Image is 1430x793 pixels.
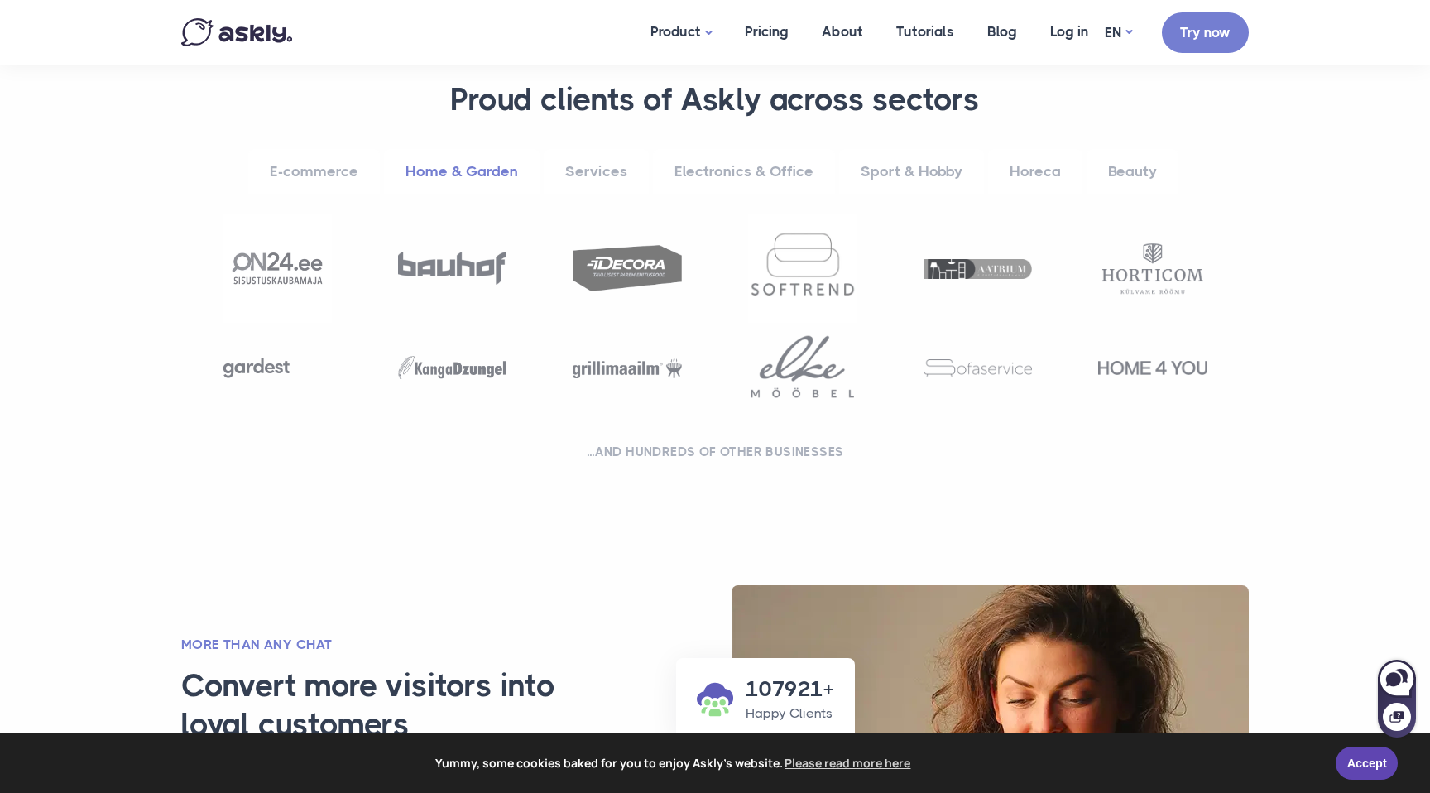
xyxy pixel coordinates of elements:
img: Bauhof [398,252,507,284]
a: Accept [1336,747,1398,780]
img: Softrend [748,214,857,323]
img: Home4You [1098,361,1207,375]
h3: Convert more visitors into loyal customers [181,666,627,745]
img: ON24 [223,214,332,323]
img: ELKE Mööbel [748,331,857,402]
img: Aatrium [924,259,1033,279]
a: EN [1105,21,1132,45]
a: Services [544,149,649,195]
img: KangaDzungel [398,356,507,379]
p: Happy Clients [746,704,834,723]
img: Sofaservice [924,359,1033,377]
a: Horeca [988,149,1082,195]
h3: 107921+ [746,675,834,704]
img: Askly [181,18,292,46]
img: Grillimaailm [573,358,682,379]
h3: Proud clients of Askly across sectors [202,80,1228,120]
img: Gardest [223,358,290,378]
a: Beauty [1087,149,1178,195]
h2: More than any chat [181,636,607,654]
a: Try now [1162,12,1249,53]
a: learn more about cookies [783,751,914,776]
span: Yummy, some cookies baked for you to enjoy Askly's website. [24,751,1324,776]
iframe: Askly chat [1376,656,1418,739]
img: Decora [573,245,682,291]
img: Horticom [1098,238,1207,299]
a: Home & Garden [384,149,540,195]
a: Electronics & Office [653,149,835,195]
h2: ...and hundreds of other businesses [202,444,1228,460]
a: E-commerce [248,149,380,195]
a: Sport & Hobby [839,149,984,195]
